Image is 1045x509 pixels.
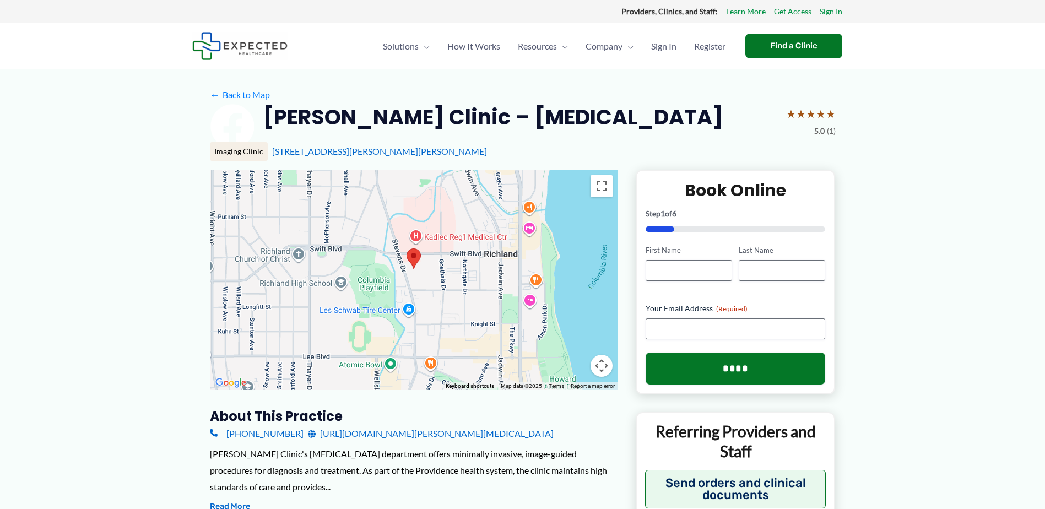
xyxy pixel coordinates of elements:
p: Step of [646,210,826,218]
a: How It Works [438,27,509,66]
span: (1) [827,124,836,138]
span: Menu Toggle [557,27,568,66]
button: Keyboard shortcuts [446,382,494,390]
span: Menu Toggle [622,27,634,66]
a: Learn More [726,4,766,19]
a: [URL][DOMAIN_NAME][PERSON_NAME][MEDICAL_DATA] [308,425,554,442]
span: (Required) [716,305,748,313]
a: ResourcesMenu Toggle [509,27,577,66]
span: 5.0 [814,124,825,138]
button: Map camera controls [591,355,613,377]
span: Menu Toggle [419,27,430,66]
span: How It Works [447,27,500,66]
a: Open this area in Google Maps (opens a new window) [213,376,249,390]
a: ←Back to Map [210,86,270,103]
label: Your Email Address [646,303,826,314]
span: ★ [806,104,816,124]
h2: Book Online [646,180,826,201]
label: First Name [646,245,732,256]
a: Terms (opens in new tab) [549,383,564,389]
span: 6 [672,209,676,218]
span: Resources [518,27,557,66]
a: [STREET_ADDRESS][PERSON_NAME][PERSON_NAME] [272,146,487,156]
span: Company [586,27,622,66]
h2: [PERSON_NAME] Clinic – [MEDICAL_DATA] [263,104,723,131]
a: Find a Clinic [745,34,842,58]
span: Sign In [651,27,676,66]
button: Send orders and clinical documents [645,470,826,508]
span: ★ [796,104,806,124]
a: SolutionsMenu Toggle [374,27,438,66]
span: ← [210,89,220,100]
button: Toggle fullscreen view [591,175,613,197]
a: Sign In [642,27,685,66]
a: Sign In [820,4,842,19]
a: Report a map error [571,383,615,389]
span: 1 [660,209,665,218]
p: Referring Providers and Staff [645,421,826,462]
span: ★ [816,104,826,124]
a: CompanyMenu Toggle [577,27,642,66]
label: Last Name [739,245,825,256]
span: Register [694,27,725,66]
a: [PHONE_NUMBER] [210,425,304,442]
a: Get Access [774,4,811,19]
span: Solutions [383,27,419,66]
img: Google [213,376,249,390]
a: Register [685,27,734,66]
div: Imaging Clinic [210,142,268,161]
nav: Primary Site Navigation [374,27,734,66]
strong: Providers, Clinics, and Staff: [621,7,718,16]
span: Map data ©2025 [501,383,542,389]
div: [PERSON_NAME] Clinic's [MEDICAL_DATA] department offers minimally invasive, image-guided procedur... [210,446,618,495]
img: Expected Healthcare Logo - side, dark font, small [192,32,288,60]
span: ★ [826,104,836,124]
h3: About this practice [210,408,618,425]
span: ★ [786,104,796,124]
